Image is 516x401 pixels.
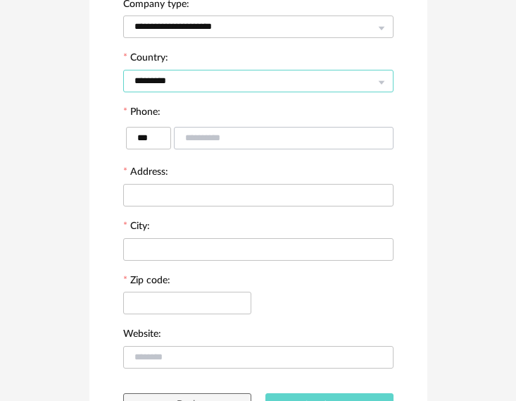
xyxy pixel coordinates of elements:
label: Address: [123,167,168,180]
label: Country: [123,53,168,66]
label: Website: [123,329,161,342]
label: City: [123,221,150,234]
label: Zip code: [123,276,170,288]
label: Phone: [123,107,161,120]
